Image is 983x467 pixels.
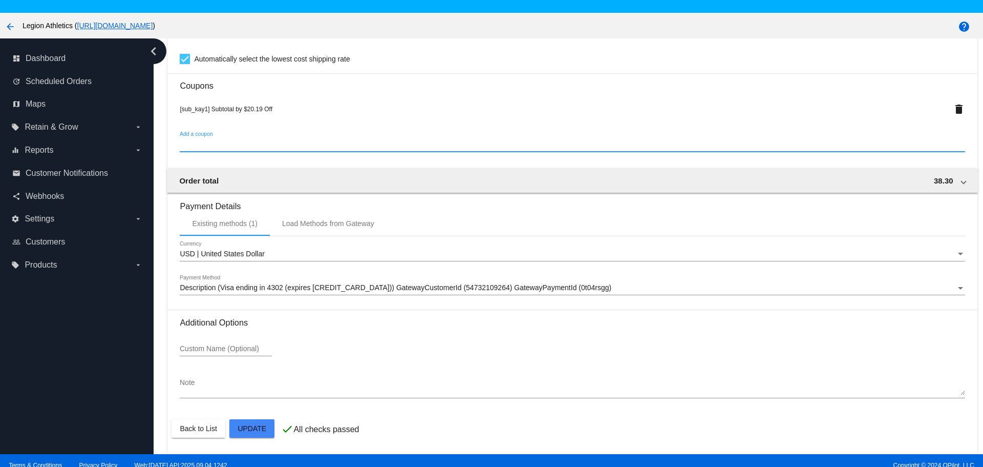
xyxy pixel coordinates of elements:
[134,215,142,223] i: arrow_drop_down
[25,146,53,155] span: Reports
[934,176,953,185] span: 38.30
[134,146,142,154] i: arrow_drop_down
[26,99,46,109] span: Maps
[134,261,142,269] i: arrow_drop_down
[12,96,142,112] a: map Maps
[145,43,162,59] i: chevron_left
[26,169,108,178] span: Customer Notifications
[953,103,965,115] mat-icon: delete
[77,22,153,30] a: [URL][DOMAIN_NAME]
[26,192,64,201] span: Webhooks
[12,188,142,205] a: share Webhooks
[12,77,20,86] i: update
[293,425,359,434] p: All checks passed
[958,21,970,33] mat-icon: help
[180,284,965,292] mat-select: Payment Method
[11,261,19,269] i: local_offer
[281,423,293,435] mat-icon: check
[12,192,20,200] i: share
[23,22,155,30] span: Legion Athletics ( )
[12,169,20,177] i: email
[238,424,266,433] span: Update
[172,419,225,438] button: Back to List
[194,53,350,65] span: Automatically select the lowest cost shipping rate
[180,194,965,211] h3: Payment Details
[12,234,142,250] a: people_outline Customers
[134,123,142,131] i: arrow_drop_down
[282,219,374,228] div: Load Methods from Gateway
[180,73,965,91] h3: Coupons
[12,165,142,181] a: email Customer Notifications
[26,54,66,63] span: Dashboard
[11,146,19,154] i: equalizer
[4,21,16,33] mat-icon: arrow_back
[11,123,19,131] i: local_offer
[25,260,57,270] span: Products
[26,77,92,86] span: Scheduled Orders
[180,424,217,433] span: Back to List
[167,168,977,193] mat-expansion-panel-header: Order total 38.30
[12,50,142,67] a: dashboard Dashboard
[180,318,965,328] h3: Additional Options
[12,73,142,90] a: update Scheduled Orders
[192,219,258,228] div: Existing methods (1)
[25,123,78,132] span: Retain & Grow
[180,250,264,258] span: USD | United States Dollar
[26,237,65,247] span: Customers
[25,214,54,224] span: Settings
[180,345,272,353] input: Custom Name (Optional)
[12,238,20,246] i: people_outline
[179,176,219,185] span: Order total
[180,283,611,292] span: Description (Visa ending in 4302 (expires [CREDIT_CARD_DATA])) GatewayCustomerId (54732109264) Ga...
[180,106,272,113] span: [sub_kay1] Subtotal by $20.19 Off
[180,140,965,149] input: Add a coupon
[12,100,20,108] i: map
[180,250,965,258] mat-select: Currency
[11,215,19,223] i: settings
[12,54,20,63] i: dashboard
[229,419,274,438] button: Update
